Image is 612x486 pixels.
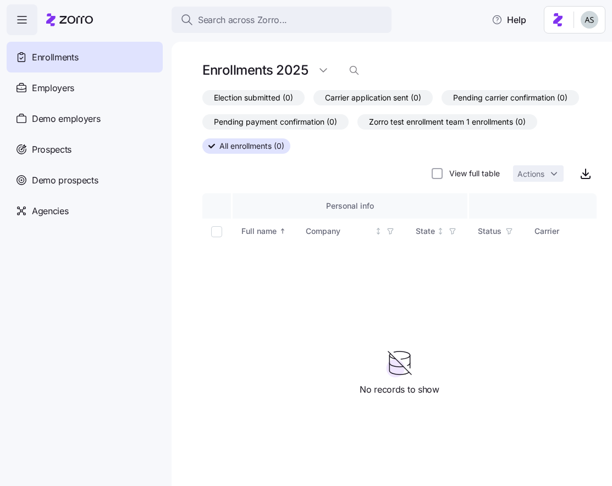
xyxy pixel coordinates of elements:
button: Search across Zorro... [172,7,392,33]
span: Agencies [32,204,68,218]
div: State [416,225,435,237]
th: CompanyNot sorted [297,219,407,244]
span: Search across Zorro... [198,13,287,27]
div: Company [306,225,373,237]
div: Personal info [241,200,459,212]
div: Full name [241,225,277,237]
span: Help [492,13,526,26]
span: Demo prospects [32,174,98,187]
a: Agencies [7,195,163,226]
button: Help [483,9,535,31]
a: Demo employers [7,103,163,134]
a: Demo prospects [7,165,163,195]
span: Actions [517,170,544,178]
th: StateNot sorted [407,219,469,244]
span: Employers [32,81,74,95]
img: c4d3a52e2a848ea5f7eb308790fba1e4 [581,11,598,29]
a: Enrollments [7,42,163,72]
span: Carrier application sent (0) [325,91,421,105]
span: Election submitted (0) [214,91,293,105]
th: Full nameSorted ascending [233,219,297,244]
span: No records to show [360,383,439,396]
h1: Enrollments 2025 [202,62,308,79]
div: Not sorted [374,227,382,235]
button: Actions [513,165,564,182]
span: Prospects [32,143,71,157]
div: Not sorted [437,227,444,235]
span: Pending carrier confirmation (0) [453,91,567,105]
a: Employers [7,72,163,103]
label: View full table [443,168,500,179]
span: Pending payment confirmation (0) [214,115,337,129]
span: Enrollments [32,51,78,64]
span: Zorro test enrollment team 1 enrollments (0) [369,115,526,129]
a: Prospects [7,134,163,165]
span: Demo employers [32,112,101,126]
div: Sorted ascending [279,227,286,235]
input: Select all records [211,226,222,237]
div: Status [478,225,501,237]
span: All enrollments (0) [219,139,284,153]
